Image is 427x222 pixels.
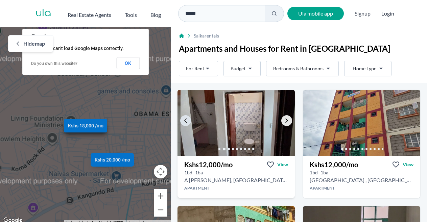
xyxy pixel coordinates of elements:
h2: 1 bedroom Apartment for rent in Saika - Kshs 12,000/mo -Saika Medical Center, Kangundo Road, Nair... [184,176,288,184]
a: ula [35,7,51,20]
h3: Kshs 12,000 /mo [310,160,358,169]
a: Kshs12,000/moViewView property in detail1bd 1ba A [PERSON_NAME], [GEOGRAPHIC_DATA], [GEOGRAPHIC_D... [177,156,295,198]
a: Go to the next property image [281,115,292,126]
a: Blog [150,8,161,19]
button: Bedrooms & Bathrooms [266,61,339,76]
span: Hide map [23,40,45,48]
a: Kshs12,000/moViewView property in detail1bd 1ba [GEOGRAPHIC_DATA] , [GEOGRAPHIC_DATA], [GEOGRAPHI... [303,156,420,198]
span: View [403,161,413,168]
h4: Apartment [303,186,420,191]
h1: Apartments and Houses for Rent in [GEOGRAPHIC_DATA] [179,43,419,54]
button: Home Type [344,61,392,76]
span: For Rent [186,65,204,72]
span: View [277,161,288,168]
h3: Kshs 12,000 /mo [184,160,233,169]
h2: Tools [125,11,137,19]
span: Bedrooms & Bathrooms [273,65,324,72]
button: Map camera controls [154,165,167,178]
a: Do you own this website? [31,61,77,66]
h4: Apartment [177,186,295,191]
span: Home Type [353,65,376,72]
img: 1 bedroom Apartment for rent - Kshs 12,000/mo - in Saika Saika Medical Center, Kangundo Road, Nai... [181,90,298,156]
button: Real Estate Agents [68,8,111,19]
span: Budget [231,65,245,72]
h5: 1 bedrooms [184,169,192,176]
h5: 1 bathrooms [195,169,203,176]
nav: Main [68,8,174,19]
h2: 1 bedroom Apartment for rent in Saika - Kshs 12,000/mo -Saika Medical Center, Kangundo Road, Nair... [310,176,413,184]
button: Tools [125,8,137,19]
a: Go to the previous property image [180,115,191,126]
button: Budget [223,61,261,76]
span: This page can't load Google Maps correctly. [31,46,124,51]
h5: 1 bedrooms [310,169,318,176]
button: Zoom in [154,189,167,203]
h5: 1 bathrooms [321,169,328,176]
a: Ula mobile app [287,7,344,20]
button: Zoom out [154,203,167,217]
button: Login [381,9,394,18]
button: OK [116,57,140,69]
span: Kshs 20,000 /mo [94,157,130,164]
a: Kshs 18,000 /mo [64,119,107,133]
h2: Real Estate Agents [68,11,111,19]
a: Kshs 20,000 /mo [91,153,134,167]
span: Kshs 18,000 /mo [68,123,103,129]
h2: Blog [150,11,161,19]
span: Saika rentals [194,32,219,39]
button: For Rent [179,61,218,76]
span: Signup [355,7,371,20]
img: 1 bedroom Apartment for rent - Kshs 12,000/mo - in Saika Saika Medical Center, Kangundo Road, Nai... [303,90,420,156]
